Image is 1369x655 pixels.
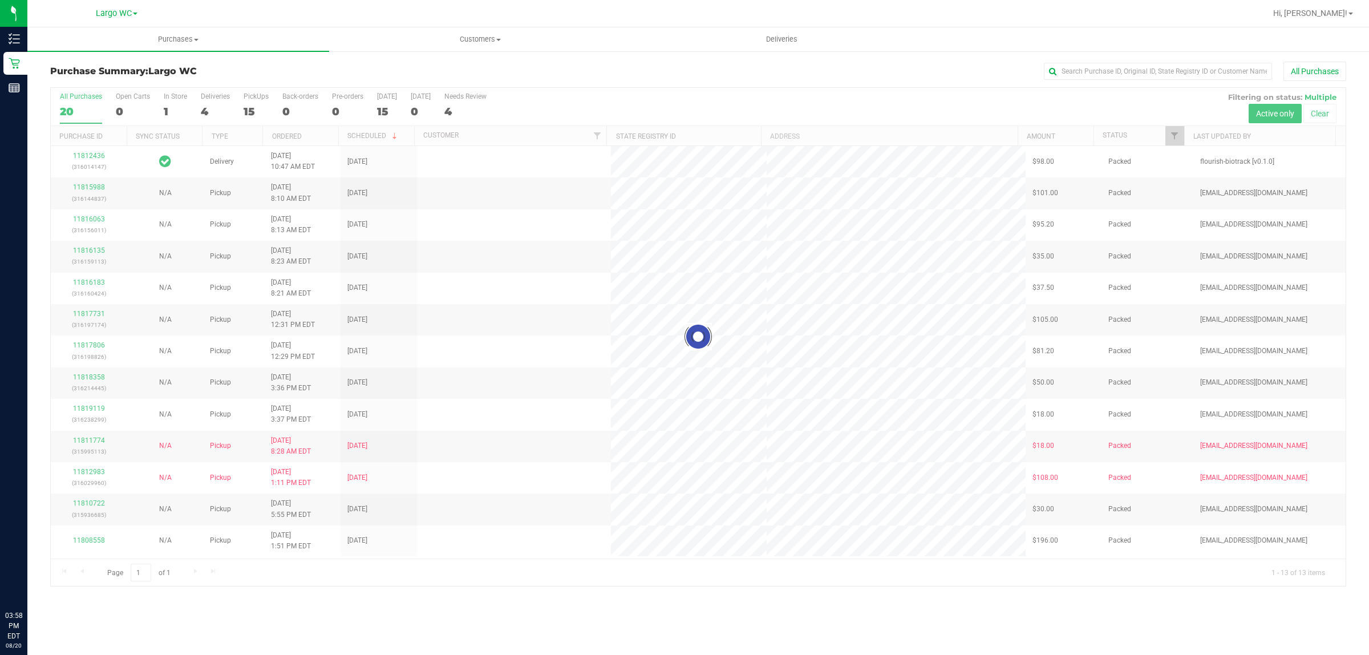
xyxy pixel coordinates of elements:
a: Customers [329,27,631,51]
a: Deliveries [631,27,933,51]
button: All Purchases [1283,62,1346,81]
h3: Purchase Summary: [50,66,482,76]
iframe: Resource center [11,564,46,598]
input: Search Purchase ID, Original ID, State Registry ID or Customer Name... [1044,63,1272,80]
span: Deliveries [751,34,813,45]
span: Hi, [PERSON_NAME]! [1273,9,1347,18]
iframe: Resource center unread badge [34,562,47,576]
inline-svg: Retail [9,58,20,69]
span: Largo WC [96,9,132,18]
p: 08/20 [5,641,22,650]
inline-svg: Reports [9,82,20,94]
inline-svg: Inventory [9,33,20,45]
span: Purchases [27,34,329,45]
span: Customers [330,34,630,45]
span: Largo WC [148,66,197,76]
p: 03:58 PM EDT [5,610,22,641]
a: Purchases [27,27,329,51]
